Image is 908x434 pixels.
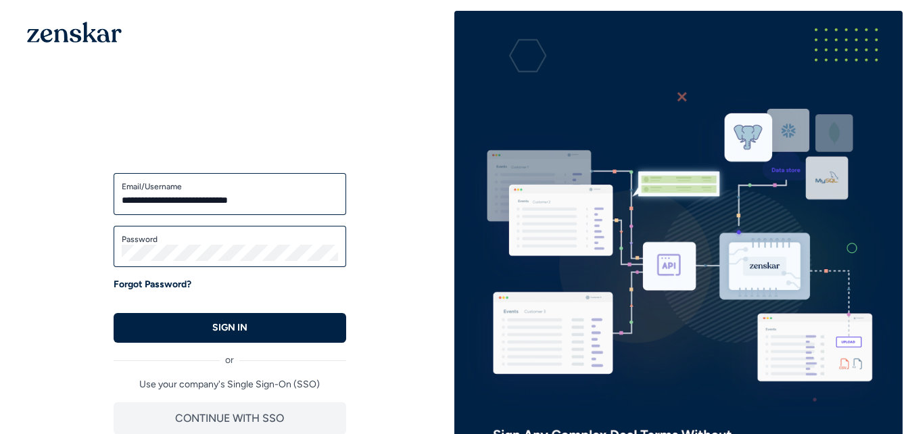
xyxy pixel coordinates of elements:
[122,234,338,245] label: Password
[27,22,122,43] img: 1OGAJ2xQqyY4LXKgY66KYq0eOWRCkrZdAb3gUhuVAqdWPZE9SRJmCz+oDMSn4zDLXe31Ii730ItAGKgCKgCCgCikA4Av8PJUP...
[114,313,346,343] button: SIGN IN
[114,278,191,291] a: Forgot Password?
[114,343,346,367] div: or
[212,321,247,335] p: SIGN IN
[122,181,338,192] label: Email/Username
[114,378,346,391] p: Use your company's Single Sign-On (SSO)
